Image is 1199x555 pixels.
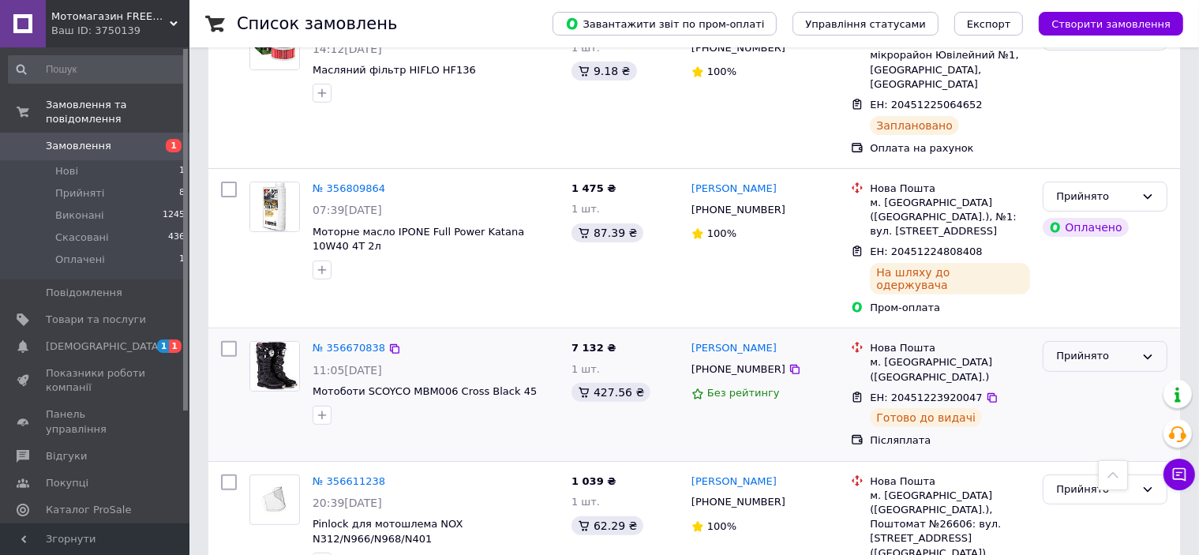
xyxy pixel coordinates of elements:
[250,182,299,231] img: Фото товару
[1056,482,1135,498] div: Прийнято
[157,339,170,353] span: 1
[166,139,182,152] span: 1
[571,475,616,487] span: 1 039 ₴
[55,186,104,201] span: Прийняті
[1056,348,1135,365] div: Прийнято
[313,64,476,76] a: Масляний фільтр HIFLO HF136
[46,98,189,126] span: Замовлення та повідомлення
[688,200,789,220] div: [PHONE_NUMBER]
[691,341,777,356] a: [PERSON_NAME]
[870,34,1030,92] div: Вараш, №2 (до 30 кг): мікрорайон Ювілейний №1, [GEOGRAPHIC_DATA], [GEOGRAPHIC_DATA]
[870,341,1030,355] div: Нова Пошта
[870,196,1030,239] div: м. [GEOGRAPHIC_DATA] ([GEOGRAPHIC_DATA].), №1: вул. [STREET_ADDRESS]
[967,18,1011,30] span: Експорт
[571,516,643,535] div: 62.29 ₴
[313,204,382,216] span: 07:39[DATE]
[870,392,982,403] span: ЕН: 20451223920047
[792,12,939,36] button: Управління статусами
[571,383,650,402] div: 427.56 ₴
[256,475,294,524] img: Фото товару
[571,42,600,54] span: 1 шт.
[55,208,104,223] span: Виконані
[870,99,982,111] span: ЕН: 20451225064652
[46,313,146,327] span: Товари та послуги
[691,474,777,489] a: [PERSON_NAME]
[250,342,299,391] img: Фото товару
[46,339,163,354] span: [DEMOGRAPHIC_DATA]
[954,12,1024,36] button: Експорт
[571,203,600,215] span: 1 шт.
[46,407,146,436] span: Панель управління
[553,12,777,36] button: Завантажити звіт по пром-оплаті
[249,182,300,232] a: Фото товару
[237,14,397,33] h1: Список замовлень
[313,182,385,194] a: № 356809864
[46,286,122,300] span: Повідомлення
[1056,189,1135,205] div: Прийнято
[691,182,777,197] a: [PERSON_NAME]
[169,339,182,353] span: 1
[249,474,300,525] a: Фото товару
[870,141,1030,156] div: Оплата на рахунок
[870,116,959,135] div: Заплановано
[51,24,189,38] div: Ваш ID: 3750139
[1163,459,1195,490] button: Чат з покупцем
[870,246,982,257] span: ЕН: 20451224808408
[51,9,170,24] span: Мотомагазин FREERIDER
[313,364,382,377] span: 11:05[DATE]
[707,520,736,532] span: 100%
[8,55,186,84] input: Пошук
[870,263,1030,294] div: На шляху до одержувача
[805,18,926,30] span: Управління статусами
[55,164,78,178] span: Нові
[870,433,1030,448] div: Післяплата
[688,38,789,58] div: [PHONE_NUMBER]
[46,476,88,490] span: Покупці
[313,342,385,354] a: № 356670838
[249,341,300,392] a: Фото товару
[571,62,636,81] div: 9.18 ₴
[870,408,982,427] div: Готово до видачі
[46,139,111,153] span: Замовлення
[571,363,600,375] span: 1 шт.
[179,164,185,178] span: 1
[313,518,463,545] a: Pinlock для мотошлема NOX N312/N966/N968/N401
[163,208,185,223] span: 1245
[571,496,600,508] span: 1 шт.
[870,182,1030,196] div: Нова Пошта
[571,342,616,354] span: 7 132 ₴
[1051,18,1171,30] span: Створити замовлення
[565,17,764,31] span: Завантажити звіт по пром-оплаті
[179,186,185,201] span: 8
[46,366,146,395] span: Показники роботи компанії
[179,253,185,267] span: 1
[1023,17,1183,29] a: Створити замовлення
[168,231,185,245] span: 436
[313,475,385,487] a: № 356611238
[688,359,789,380] div: [PHONE_NUMBER]
[55,253,105,267] span: Оплачені
[1043,218,1128,237] div: Оплачено
[688,492,789,512] div: [PHONE_NUMBER]
[870,474,1030,489] div: Нова Пошта
[870,301,1030,315] div: Пром-оплата
[1039,12,1183,36] button: Створити замовлення
[55,231,109,245] span: Скасовані
[707,66,736,77] span: 100%
[571,182,616,194] span: 1 475 ₴
[313,497,382,509] span: 20:39[DATE]
[46,449,87,463] span: Відгуки
[46,503,131,517] span: Каталог ProSale
[313,226,524,253] a: Моторне масло IPONE Full Power Katana 10W40 4T 2л
[707,227,736,239] span: 100%
[313,43,382,55] span: 14:12[DATE]
[870,355,1030,384] div: м. [GEOGRAPHIC_DATA] ([GEOGRAPHIC_DATA].)
[707,387,780,399] span: Без рейтингу
[571,223,643,242] div: 87.39 ₴
[313,385,537,397] a: Мотоботи SCOYCO MBM006 Cross Black 45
